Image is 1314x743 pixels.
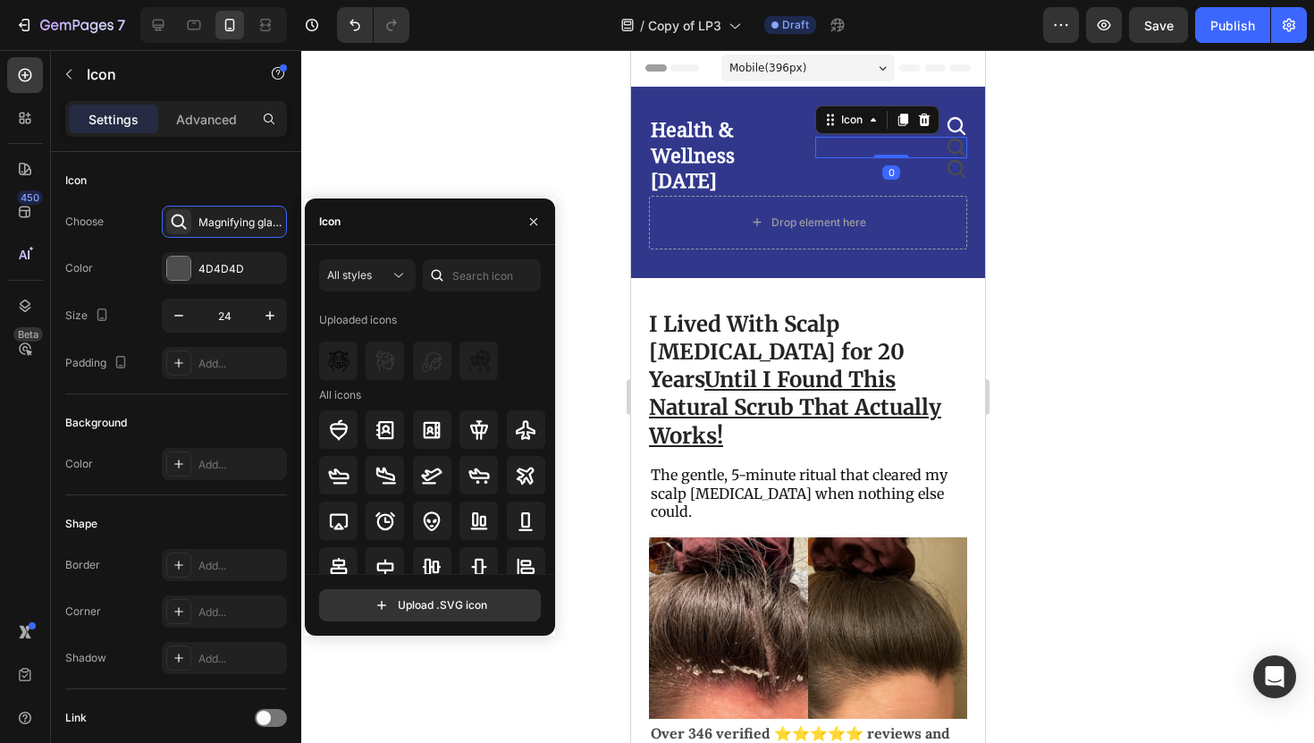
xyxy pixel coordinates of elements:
[648,16,721,35] span: Copy of LP3
[65,214,104,230] div: Choose
[176,110,237,129] p: Advanced
[65,650,106,666] div: Shadow
[198,356,282,372] div: Add...
[198,558,282,574] div: Add...
[65,604,101,620] div: Corner
[1129,7,1188,43] button: Save
[319,387,361,403] div: All icons
[198,651,282,667] div: Add...
[88,110,139,129] p: Settings
[198,215,282,231] div: Magnifying glass bold
[65,351,131,376] div: Padding
[65,415,127,431] div: Background
[319,589,541,621] button: Upload .SVG icon
[1195,7,1270,43] button: Publish
[198,604,282,621] div: Add...
[640,16,644,35] span: /
[631,50,985,743] iframe: Design area
[65,260,93,276] div: Color
[337,7,409,43] div: Undo/Redo
[319,214,341,230] div: Icon
[319,306,397,334] div: Uploaded icons
[327,268,372,282] span: All styles
[65,516,97,532] div: Shape
[198,457,282,473] div: Add...
[1144,18,1174,33] span: Save
[117,14,125,36] p: 7
[65,456,93,472] div: Color
[65,710,87,726] div: Link
[65,304,113,328] div: Size
[319,259,416,291] button: All styles
[198,261,282,277] div: 4D4D4D
[87,63,239,85] p: Icon
[1253,655,1296,698] div: Open Intercom Messenger
[423,259,541,291] input: Search icon
[7,7,133,43] button: 7
[20,671,334,722] p: Over 346 verified ⭐⭐⭐⭐⭐ reviews and growing
[1210,16,1255,35] div: Publish
[17,190,43,205] div: 450
[782,17,809,33] span: Draft
[13,327,43,342] div: Beta
[65,173,87,189] div: Icon
[65,557,100,573] div: Border
[373,596,487,614] div: Upload .SVG icon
